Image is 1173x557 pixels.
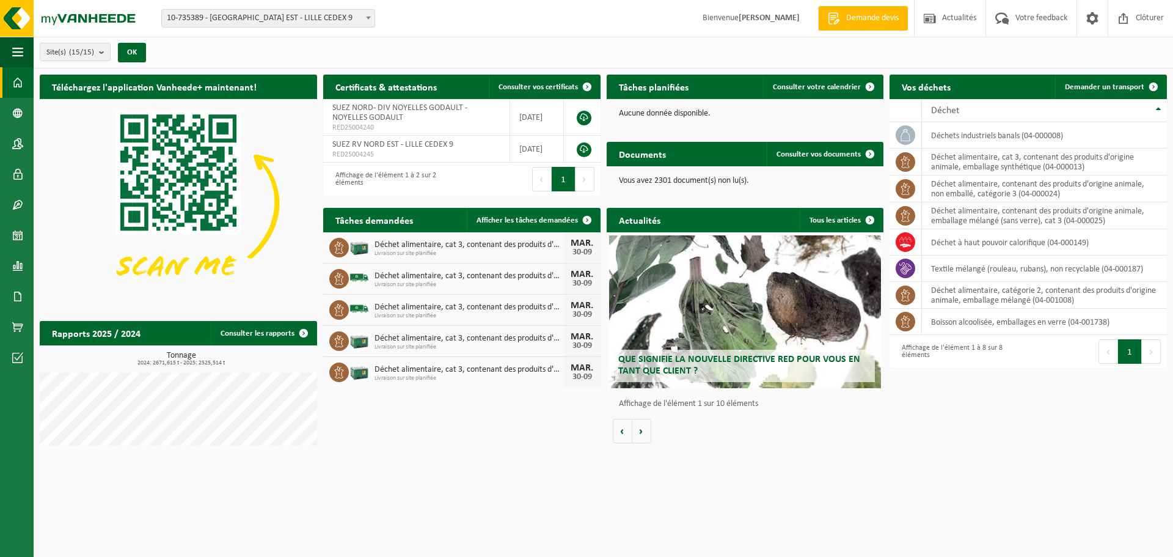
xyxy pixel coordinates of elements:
span: 10-735389 - SUEZ RV NORD EST - LILLE CEDEX 9 [161,9,375,28]
button: Previous [1098,339,1118,364]
span: Déchet alimentaire, cat 3, contenant des produits d'origine animale, emballage s... [375,303,564,312]
span: Site(s) [46,43,94,62]
span: RED25004245 [332,150,500,160]
div: 30-09 [570,373,594,382]
div: MAR. [570,363,594,373]
td: déchet alimentaire, contenant des produits d'origine animale, non emballé, catégorie 3 (04-000024) [922,175,1167,202]
span: Demande devis [843,12,902,24]
td: [DATE] [510,136,565,163]
span: Afficher les tâches demandées [477,216,578,224]
img: BL-SO-LV [349,267,370,288]
h2: Tâches planifiées [607,75,701,98]
h3: Tonnage [46,352,317,366]
a: Afficher les tâches demandées [467,208,599,232]
span: RED25004240 [332,123,500,133]
a: Consulter vos certificats [489,75,599,99]
button: Previous [532,167,552,191]
span: 2024: 2671,615 t - 2025: 2525,514 t [46,360,317,366]
div: MAR. [570,332,594,342]
span: Déchet alimentaire, cat 3, contenant des produits d'origine animale, emballage s... [375,271,564,281]
div: 30-09 [570,279,594,288]
span: Déchet alimentaire, cat 3, contenant des produits d'origine animale, emballage s... [375,240,564,250]
img: PB-LB-0680-HPE-GN-01 [349,236,370,257]
td: déchets industriels banals (04-000008) [922,122,1167,149]
p: Affichage de l'élément 1 sur 10 éléments [619,400,878,408]
td: déchet alimentaire, cat 3, contenant des produits d'origine animale, emballage synthétique (04-00... [922,149,1167,175]
a: Demande devis [818,6,908,31]
h2: Tâches demandées [323,208,425,232]
div: 30-09 [570,311,594,319]
div: Affichage de l'élément 1 à 8 sur 8 éléments [896,338,1022,365]
h2: Téléchargez l'application Vanheede+ maintenant! [40,75,269,98]
img: PB-LB-0680-HPE-GN-01 [349,361,370,382]
div: MAR. [570,301,594,311]
span: Livraison sur site planifiée [375,281,564,289]
p: Aucune donnée disponible. [619,109,872,118]
td: déchet à haut pouvoir calorifique (04-000149) [922,229,1167,256]
span: SUEZ NORD- DIV NOYELLES GODAULT - NOYELLES GODAULT [332,103,467,122]
td: textile mélangé (rouleau, rubans), non recyclable (04-000187) [922,256,1167,282]
span: Déchet alimentaire, cat 3, contenant des produits d'origine animale, emballage s... [375,365,564,375]
img: BL-SO-LV [349,298,370,319]
button: Next [1142,339,1161,364]
button: OK [118,43,146,62]
a: Consulter les rapports [211,321,316,345]
h2: Documents [607,142,678,166]
a: Tous les articles [800,208,882,232]
h2: Actualités [607,208,673,232]
a: Consulter vos documents [767,142,882,166]
span: Consulter vos certificats [499,83,578,91]
td: déchet alimentaire, catégorie 2, contenant des produits d'origine animale, emballage mélangé (04-... [922,282,1167,309]
h2: Certificats & attestations [323,75,449,98]
div: Affichage de l'élément 1 à 2 sur 2 éléments [329,166,456,193]
span: Livraison sur site planifiée [375,344,564,351]
button: Next [576,167,594,191]
div: MAR. [570,238,594,248]
button: 1 [552,167,576,191]
span: Consulter votre calendrier [773,83,861,91]
img: Download de VHEPlus App [40,99,317,307]
td: [DATE] [510,99,565,136]
h2: Rapports 2025 / 2024 [40,321,153,345]
button: Volgende [632,419,651,443]
button: Site(s)(15/15) [40,43,111,61]
span: Demander un transport [1065,83,1144,91]
span: Livraison sur site planifiée [375,250,564,257]
td: déchet alimentaire, contenant des produits d'origine animale, emballage mélangé (sans verre), cat... [922,202,1167,229]
span: 10-735389 - SUEZ RV NORD EST - LILLE CEDEX 9 [162,10,375,27]
div: 30-09 [570,248,594,257]
span: Livraison sur site planifiée [375,312,564,320]
button: Vorige [613,419,632,443]
button: 1 [1118,339,1142,364]
a: Consulter votre calendrier [763,75,882,99]
p: Vous avez 2301 document(s) non lu(s). [619,177,872,185]
strong: [PERSON_NAME] [739,13,800,23]
span: Consulter vos documents [777,150,861,158]
count: (15/15) [69,48,94,56]
td: boisson alcoolisée, emballages en verre (04-001738) [922,309,1167,335]
span: Livraison sur site planifiée [375,375,564,382]
span: Déchet alimentaire, cat 3, contenant des produits d'origine animale, emballage s... [375,334,564,344]
a: Demander un transport [1055,75,1166,99]
a: Que signifie la nouvelle directive RED pour vous en tant que client ? [609,235,881,388]
div: 30-09 [570,342,594,350]
span: SUEZ RV NORD EST - LILLE CEDEX 9 [332,140,453,149]
span: Déchet [931,106,959,116]
h2: Vos déchets [890,75,963,98]
span: Que signifie la nouvelle directive RED pour vous en tant que client ? [618,355,860,376]
img: PB-LB-0680-HPE-GN-01 [349,330,370,350]
div: MAR. [570,270,594,279]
